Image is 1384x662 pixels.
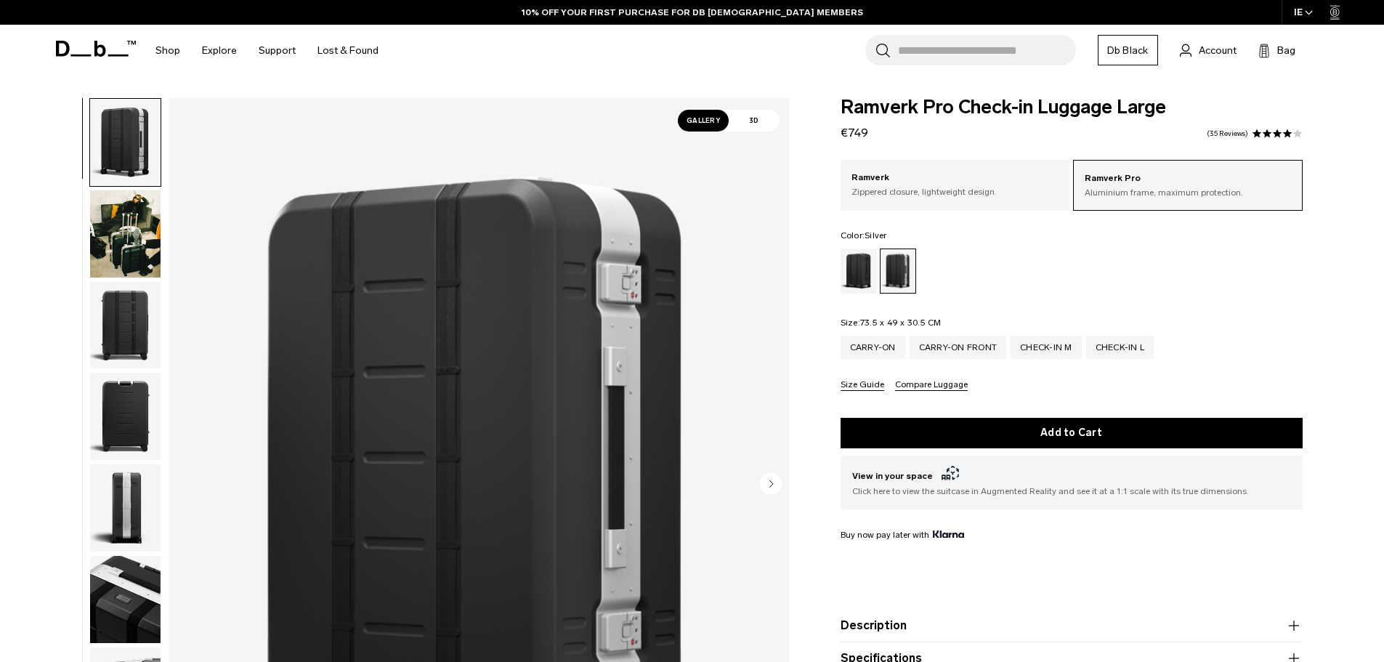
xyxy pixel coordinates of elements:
[89,464,161,552] button: Ramverk Pro Check-in Luggage Large Silver
[841,126,868,140] span: €749
[851,185,1059,198] p: Zippered closure, lightweight design.
[89,281,161,370] button: Ramverk Pro Check-in Luggage Large Silver
[202,25,237,76] a: Explore
[841,231,887,240] legend: Color:
[841,318,942,327] legend: Size:
[89,555,161,644] button: Ramverk Pro Check-in Luggage Large Silver
[1085,171,1291,186] p: Ramverk Pro
[841,617,1303,634] button: Description
[90,282,161,369] img: Ramverk Pro Check-in Luggage Large Silver
[1085,186,1291,199] p: Aluminium frame, maximum protection.
[865,230,887,241] span: Silver
[678,110,729,132] span: Gallery
[841,249,877,294] a: Black Out
[1277,43,1295,58] span: Bag
[841,418,1303,448] button: Add to Cart
[841,160,1070,209] a: Ramverk Zippered closure, lightweight design.
[841,336,905,359] a: Carry-on
[1180,41,1237,59] a: Account
[522,6,863,19] a: 10% OFF YOUR FIRST PURCHASE FOR DB [DEMOGRAPHIC_DATA] MEMBERS
[852,485,1291,498] span: Click here to view the suitcase in Augmented Reality and see it at a 1:1 scale with its true dime...
[1199,43,1237,58] span: Account
[1098,35,1158,65] a: Db Black
[1258,41,1295,59] button: Bag
[1207,130,1248,137] a: 35 reviews
[860,318,942,328] span: 73.5 x 49 x 30.5 CM
[317,25,379,76] a: Lost & Found
[1011,336,1082,359] a: Check-in M
[851,171,1059,185] p: Ramverk
[729,110,780,132] span: 3D
[155,25,180,76] a: Shop
[1086,336,1154,359] a: Check-in L
[89,98,161,187] button: Ramverk Pro Check-in Luggage Large Silver
[90,373,161,460] img: Ramverk Pro Check-in Luggage Large Silver
[760,472,782,497] button: Next slide
[145,25,389,76] nav: Main Navigation
[90,190,161,278] img: Ramverk Pro Check-in Luggage Large Silver
[933,530,964,538] img: {"height" => 20, "alt" => "Klarna"}
[880,249,916,294] a: Silver
[841,456,1303,509] button: View in your space Click here to view the suitcase in Augmented Reality and see it at a 1:1 scale...
[910,336,1007,359] a: Carry-on Front
[90,556,161,643] img: Ramverk Pro Check-in Luggage Large Silver
[852,467,1291,485] span: View in your space
[89,372,161,461] button: Ramverk Pro Check-in Luggage Large Silver
[895,380,968,391] button: Compare Luggage
[90,464,161,552] img: Ramverk Pro Check-in Luggage Large Silver
[89,190,161,278] button: Ramverk Pro Check-in Luggage Large Silver
[90,99,161,186] img: Ramverk Pro Check-in Luggage Large Silver
[259,25,296,76] a: Support
[841,380,884,391] button: Size Guide
[841,98,1303,117] span: Ramverk Pro Check-in Luggage Large
[841,528,964,541] span: Buy now pay later with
